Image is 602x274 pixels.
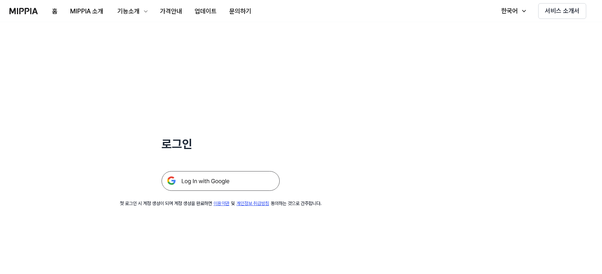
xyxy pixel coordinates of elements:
[214,201,229,206] a: 이용약관
[9,8,38,14] img: logo
[154,4,188,19] button: 가격안내
[46,4,64,19] button: 홈
[110,4,154,19] button: 기능소개
[188,0,223,22] a: 업데이트
[236,201,269,206] a: 개인정보 취급방침
[162,136,280,152] h1: 로그인
[188,4,223,19] button: 업데이트
[493,3,532,19] button: 한국어
[538,3,586,19] button: 서비스 소개서
[120,200,321,207] div: 첫 로그인 시 계정 생성이 되며 계정 생성을 완료하면 및 동의하는 것으로 간주합니다.
[223,4,258,19] button: 문의하기
[64,4,110,19] button: MIPPIA 소개
[500,6,519,16] div: 한국어
[162,171,280,191] img: 구글 로그인 버튼
[116,7,141,16] div: 기능소개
